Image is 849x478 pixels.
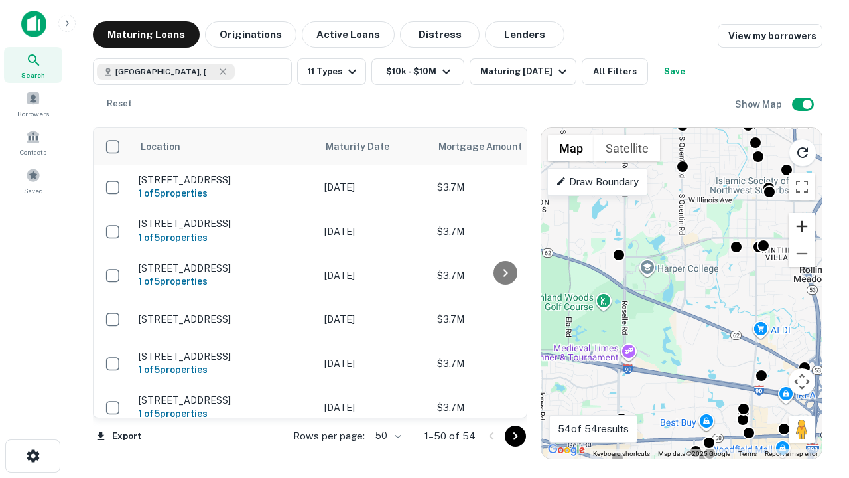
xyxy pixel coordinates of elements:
p: Rows per page: [293,428,365,444]
span: Saved [24,185,43,196]
p: 54 of 54 results [558,421,629,437]
a: Search [4,47,62,83]
p: [DATE] [324,312,424,327]
p: $3.7M [437,268,570,283]
div: Maturing [DATE] [480,64,570,80]
h6: 1 of 5 properties [139,362,311,377]
button: Active Loans [302,21,395,48]
button: Toggle fullscreen view [789,173,815,200]
p: [DATE] [324,224,424,239]
a: Borrowers [4,86,62,121]
p: $3.7M [437,312,570,327]
button: Maturing [DATE] [470,58,576,85]
button: Originations [205,21,296,48]
button: Save your search to get updates of matches that match your search criteria. [653,58,696,85]
img: Google [545,441,588,459]
a: Contacts [4,124,62,160]
p: [STREET_ADDRESS] [139,218,311,230]
th: Mortgage Amount [430,128,576,165]
button: Zoom out [789,240,815,267]
p: $3.7M [437,180,570,195]
h6: 1 of 5 properties [139,406,311,421]
p: [STREET_ADDRESS] [139,174,311,186]
button: Go to next page [505,426,526,447]
span: Maturity Date [326,139,407,155]
button: Maturing Loans [93,21,200,48]
button: Distress [400,21,480,48]
p: [STREET_ADDRESS] [139,262,311,274]
div: 0 0 [541,128,822,459]
button: Drag Pegman onto the map to open Street View [789,416,815,443]
p: Draw Boundary [556,174,639,190]
button: Export [93,426,145,446]
p: [DATE] [324,268,424,283]
span: Search [21,70,45,80]
a: Report a map error [765,450,818,457]
button: Lenders [485,21,564,48]
a: Open this area in Google Maps (opens a new window) [545,441,588,459]
button: All Filters [582,58,648,85]
p: $3.7M [437,357,570,371]
span: Mortgage Amount [438,139,539,155]
p: [STREET_ADDRESS] [139,313,311,325]
th: Location [132,128,318,165]
p: [DATE] [324,400,424,415]
p: $3.7M [437,400,570,415]
span: [GEOGRAPHIC_DATA], [GEOGRAPHIC_DATA] [115,66,215,78]
img: capitalize-icon.png [21,11,46,37]
a: Saved [4,163,62,199]
span: Location [140,139,180,155]
button: Show satellite imagery [594,135,660,161]
button: Keyboard shortcuts [593,449,650,459]
div: 50 [370,426,403,445]
th: Maturity Date [318,128,430,165]
iframe: Chat Widget [783,329,849,393]
h6: 1 of 5 properties [139,230,311,245]
a: View my borrowers [718,24,822,48]
button: Zoom in [789,213,815,240]
button: Show street map [548,135,594,161]
h6: 1 of 5 properties [139,186,311,200]
h6: Show Map [735,97,784,112]
p: [STREET_ADDRESS] [139,394,311,406]
p: [STREET_ADDRESS] [139,351,311,362]
a: Terms (opens in new tab) [738,450,757,457]
h6: 1 of 5 properties [139,274,311,289]
p: [DATE] [324,357,424,371]
span: Borrowers [17,108,49,119]
button: Reset [98,90,141,117]
span: Map data ©2025 Google [658,450,730,457]
p: [DATE] [324,180,424,195]
button: Reload search area [789,139,816,167]
span: Contacts [20,147,46,157]
button: 11 Types [297,58,366,85]
p: 1–50 of 54 [424,428,476,444]
button: $10k - $10M [371,58,464,85]
p: $3.7M [437,224,570,239]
